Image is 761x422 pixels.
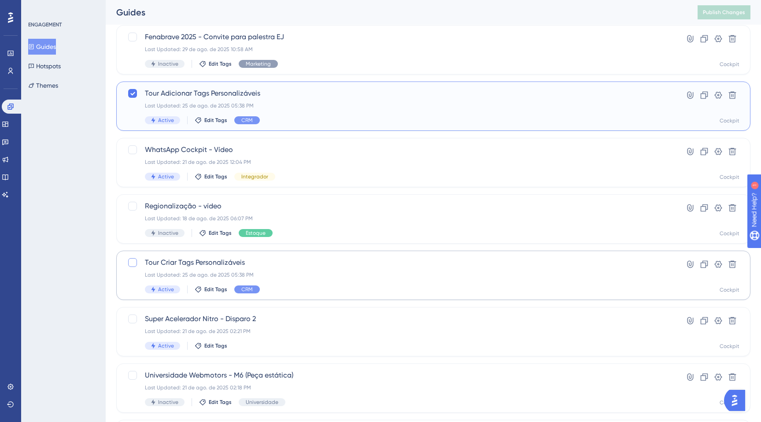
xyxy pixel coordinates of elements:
button: Edit Tags [195,117,227,124]
span: Edit Tags [209,399,232,406]
div: Cockpit [720,399,739,406]
div: Last Updated: 18 de ago. de 2025 06:07 PM [145,215,651,222]
button: Edit Tags [195,286,227,293]
span: Inactive [158,230,178,237]
div: Last Updated: 21 de ago. de 2025 12:04 PM [145,159,651,166]
div: Last Updated: 29 de ago. de 2025 10:58 AM [145,46,651,53]
div: 1 [61,4,64,11]
button: Hotspots [28,58,61,74]
span: Fenabrave 2025 - Convite para palestra EJ [145,32,651,42]
span: Edit Tags [204,117,227,124]
div: Cockpit [720,343,739,350]
div: Last Updated: 21 de ago. de 2025 02:21 PM [145,328,651,335]
span: Need Help? [21,2,55,13]
span: CRM [241,117,253,124]
span: CRM [241,286,253,293]
span: Universidade [246,399,278,406]
iframe: UserGuiding AI Assistant Launcher [724,387,750,414]
span: Inactive [158,399,178,406]
span: Publish Changes [703,9,745,16]
div: Cockpit [720,117,739,124]
span: Edit Tags [204,342,227,349]
span: Active [158,286,174,293]
button: Edit Tags [195,342,227,349]
span: Active [158,173,174,180]
span: Active [158,342,174,349]
div: ENGAGEMENT [28,21,62,28]
div: Cockpit [720,61,739,68]
span: Tour Criar Tags Personalizáveis [145,257,651,268]
span: Integrador [241,173,268,180]
span: Marketing [246,60,271,67]
span: Estoque [246,230,266,237]
div: Last Updated: 25 de ago. de 2025 05:38 PM [145,271,651,278]
div: Cockpit [720,174,739,181]
button: Edit Tags [195,173,227,180]
span: Edit Tags [204,286,227,293]
span: Active [158,117,174,124]
div: Last Updated: 25 de ago. de 2025 05:38 PM [145,102,651,109]
button: Edit Tags [199,230,232,237]
button: Publish Changes [698,5,750,19]
button: Edit Tags [199,399,232,406]
button: Guides [28,39,56,55]
span: Super Acelerador Nitro - Disparo 2 [145,314,651,324]
span: Edit Tags [209,60,232,67]
span: Edit Tags [209,230,232,237]
span: Edit Tags [204,173,227,180]
span: Universidade Webmotors - M6 (Peça estática) [145,370,651,381]
div: Cockpit [720,230,739,237]
button: Themes [28,78,58,93]
div: Guides [116,6,676,19]
span: Tour Adicionar Tags Personalizáveis [145,88,651,99]
span: Regionalização - vídeo [145,201,651,211]
button: Edit Tags [199,60,232,67]
div: Cockpit [720,286,739,293]
span: WhatsApp Cockpit - Vídeo [145,144,651,155]
span: Inactive [158,60,178,67]
div: Last Updated: 21 de ago. de 2025 02:18 PM [145,384,651,391]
